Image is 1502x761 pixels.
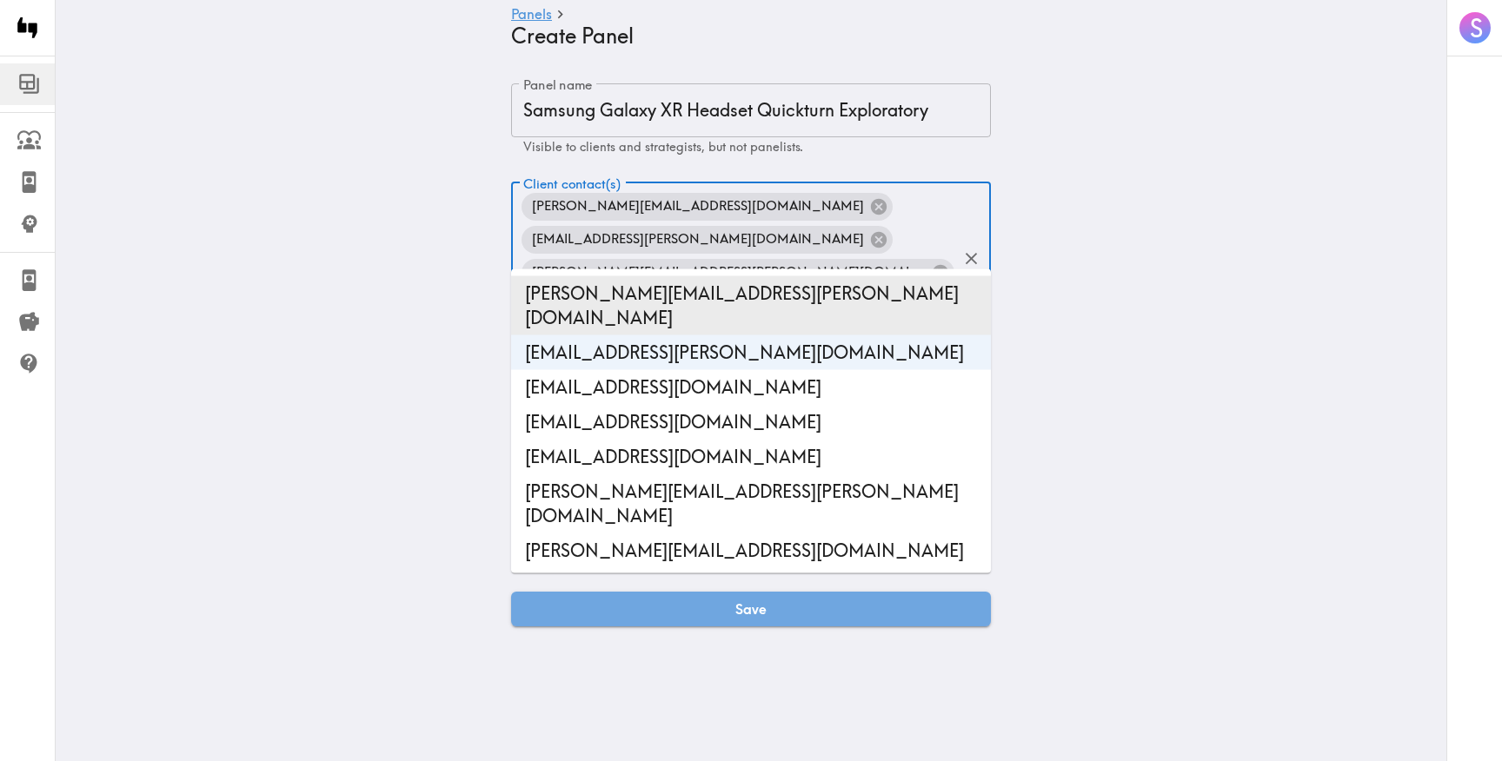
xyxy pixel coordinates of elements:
li: [EMAIL_ADDRESS][DOMAIN_NAME] [511,370,991,405]
span: [PERSON_NAME][EMAIL_ADDRESS][PERSON_NAME][DOMAIN_NAME] [522,260,936,285]
label: Client contact(s) [523,175,621,194]
li: [PERSON_NAME][EMAIL_ADDRESS][PERSON_NAME][DOMAIN_NAME] [511,474,991,533]
li: [EMAIL_ADDRESS][DOMAIN_NAME] [511,405,991,440]
span: [PERSON_NAME][EMAIL_ADDRESS][DOMAIN_NAME] [522,194,874,219]
li: [EMAIL_ADDRESS][DOMAIN_NAME] [511,440,991,474]
button: Clear [958,245,985,272]
li: [EMAIL_ADDRESS][DOMAIN_NAME] [511,568,991,603]
div: [PERSON_NAME][EMAIL_ADDRESS][DOMAIN_NAME] [522,193,893,221]
li: [PERSON_NAME][EMAIL_ADDRESS][DOMAIN_NAME] [511,533,991,568]
span: Visible to clients and strategists, but not panelists. [523,139,803,155]
div: [EMAIL_ADDRESS][PERSON_NAME][DOMAIN_NAME] [522,226,893,254]
button: Save [511,592,991,626]
a: Panels [511,7,552,23]
h4: Create Panel [511,23,977,49]
button: S [1458,10,1492,45]
span: S [1470,13,1483,43]
label: Panel name [523,76,593,95]
li: [PERSON_NAME][EMAIL_ADDRESS][PERSON_NAME][DOMAIN_NAME] [511,276,991,335]
li: [EMAIL_ADDRESS][PERSON_NAME][DOMAIN_NAME] [511,335,991,370]
span: [EMAIL_ADDRESS][PERSON_NAME][DOMAIN_NAME] [522,227,874,252]
img: Instapanel [10,10,45,45]
div: [PERSON_NAME][EMAIL_ADDRESS][PERSON_NAME][DOMAIN_NAME] [522,259,954,287]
